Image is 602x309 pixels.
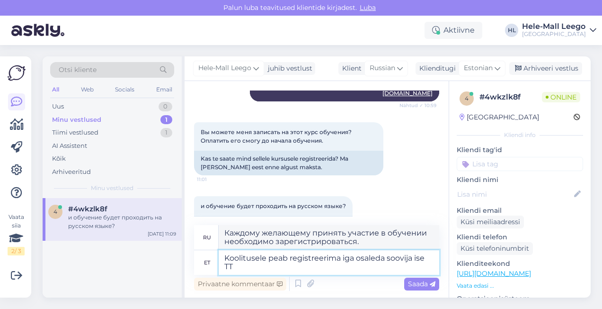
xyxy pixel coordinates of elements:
div: [DATE] 11:09 [148,230,176,237]
div: All [50,83,61,96]
p: Operatsioonisüsteem [457,294,583,304]
span: Online [542,92,580,102]
p: Kliendi tag'id [457,145,583,155]
div: Web [79,83,96,96]
span: #4wkzlk8f [68,205,107,213]
span: 4 [53,208,57,215]
div: Arhiveeritud [52,167,91,177]
p: Kliendi email [457,206,583,216]
div: Aktiivne [425,22,482,39]
div: [GEOGRAPHIC_DATA] [460,112,539,122]
span: Вы можете меня записать на этот курс обучения? Оплатить его смогу до начала обучения. [201,128,353,144]
div: Klient [338,64,362,73]
input: Lisa nimi [457,189,572,200]
span: Saada [408,280,435,288]
div: 1 [160,115,172,125]
div: 2 / 3 [8,247,25,255]
div: # 4wkzlk8f [479,91,542,103]
span: Hele-Mall Leego [198,63,251,73]
div: Socials [113,83,136,96]
span: Nähtud ✓ 10:59 [399,102,436,109]
div: Hele-Mall Leego [522,23,586,30]
div: Privaatne kommentaar [194,278,286,291]
a: Hele-Mall Leego[GEOGRAPHIC_DATA] [522,23,596,38]
div: Arhiveeri vestlus [509,62,582,75]
p: Klienditeekond [457,259,583,269]
div: Küsi meiliaadressi [457,216,524,228]
p: Kliendi telefon [457,232,583,242]
span: Estonian [464,63,493,73]
div: и обучение будет проходить на русском языке? [68,213,176,230]
div: HL [505,24,518,37]
div: Kas te saate mind sellele kursusele registreerida? Ma [PERSON_NAME] eest enne algust maksta. [194,151,383,175]
span: 4 [465,95,469,102]
div: Kõik [52,154,66,164]
span: и обучение будет проходить на русском языке? [201,202,346,209]
div: Tiimi vestlused [52,128,98,137]
div: Küsi telefoninumbrit [457,242,533,255]
div: Klienditugi [416,64,456,73]
div: Vaata siia [8,213,25,255]
span: Minu vestlused [91,184,133,192]
div: [GEOGRAPHIC_DATA] [522,30,586,38]
p: Vaata edasi ... [457,282,583,290]
span: Otsi kliente [59,65,97,75]
div: juhib vestlust [264,64,312,73]
div: AI Assistent [52,141,87,151]
div: Email [154,83,174,96]
a: [URL][DOMAIN_NAME] [457,269,531,278]
textarea: Каждый желающий принять участие должен самостоятельно зарегистрироваться на обучение. [219,225,439,250]
div: Kliendi info [457,131,583,139]
p: Kliendi nimi [457,175,583,185]
div: Minu vestlused [52,115,101,125]
textarea: Koolitusele peab registreerima iga osaleda soovija ise TT [219,250,439,275]
div: ru [203,229,211,245]
span: Luba [357,3,379,12]
span: Russian [370,63,395,73]
img: Askly Logo [8,64,26,82]
div: et [204,254,210,271]
div: Uus [52,102,64,111]
div: 0 [159,102,172,111]
div: ja kas koolitus toimub vene keeles? [194,216,353,232]
input: Lisa tag [457,157,583,171]
span: 11:01 [197,176,232,183]
div: 1 [160,128,172,137]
